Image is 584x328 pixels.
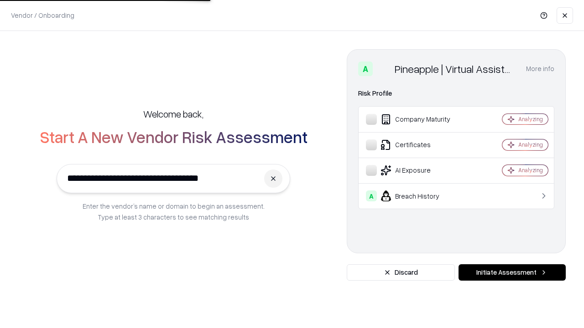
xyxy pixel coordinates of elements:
[358,88,554,99] div: Risk Profile
[518,166,543,174] div: Analyzing
[526,61,554,77] button: More info
[459,264,566,281] button: Initiate Assessment
[518,115,543,123] div: Analyzing
[395,61,515,76] div: Pineapple | Virtual Assistant Agency
[11,10,74,20] p: Vendor / Onboarding
[376,61,391,76] img: Pineapple | Virtual Assistant Agency
[366,190,475,201] div: Breach History
[518,141,543,149] div: Analyzing
[366,190,377,201] div: A
[40,128,308,146] h2: Start A New Vendor Risk Assessment
[83,200,265,222] p: Enter the vendor’s name or domain to begin an assessment. Type at least 3 characters to see match...
[358,61,373,76] div: A
[366,114,475,125] div: Company Maturity
[366,165,475,176] div: AI Exposure
[347,264,455,281] button: Discard
[366,139,475,150] div: Certificates
[143,108,203,120] h5: Welcome back,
